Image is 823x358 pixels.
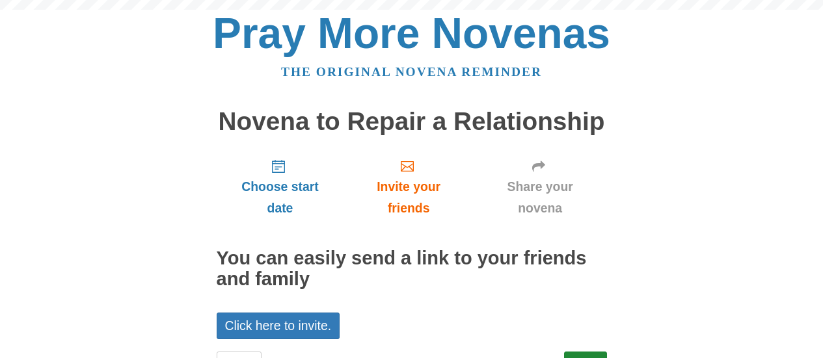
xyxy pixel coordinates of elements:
a: Invite your friends [344,148,473,225]
a: Choose start date [217,148,344,225]
a: The original novena reminder [281,65,542,79]
span: Invite your friends [357,176,460,219]
a: Click here to invite. [217,313,340,339]
h2: You can easily send a link to your friends and family [217,248,607,290]
span: Share your novena [487,176,594,219]
a: Share your novena [474,148,607,225]
h1: Novena to Repair a Relationship [217,108,607,136]
span: Choose start date [230,176,331,219]
a: Pray More Novenas [213,9,610,57]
